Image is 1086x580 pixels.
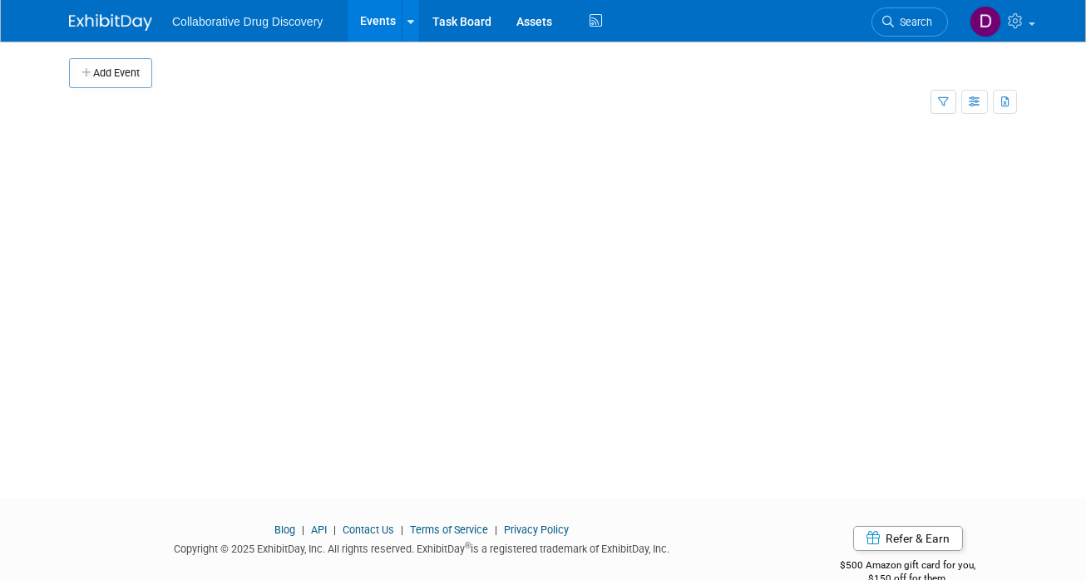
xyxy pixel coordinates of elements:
[410,523,488,536] a: Terms of Service
[69,538,774,557] div: Copyright © 2025 ExhibitDay, Inc. All rights reserved. ExhibitDay is a registered trademark of Ex...
[172,15,323,28] span: Collaborative Drug Discovery
[298,523,309,536] span: |
[69,58,152,88] button: Add Event
[465,541,471,550] sup: ®
[274,523,295,536] a: Blog
[970,6,1001,37] img: Daniel Castro
[343,523,394,536] a: Contact Us
[491,523,501,536] span: |
[853,526,963,551] a: Refer & Earn
[311,523,327,536] a: API
[871,7,948,37] a: Search
[894,16,932,28] span: Search
[504,523,569,536] a: Privacy Policy
[329,523,340,536] span: |
[397,523,407,536] span: |
[69,14,152,31] img: ExhibitDay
